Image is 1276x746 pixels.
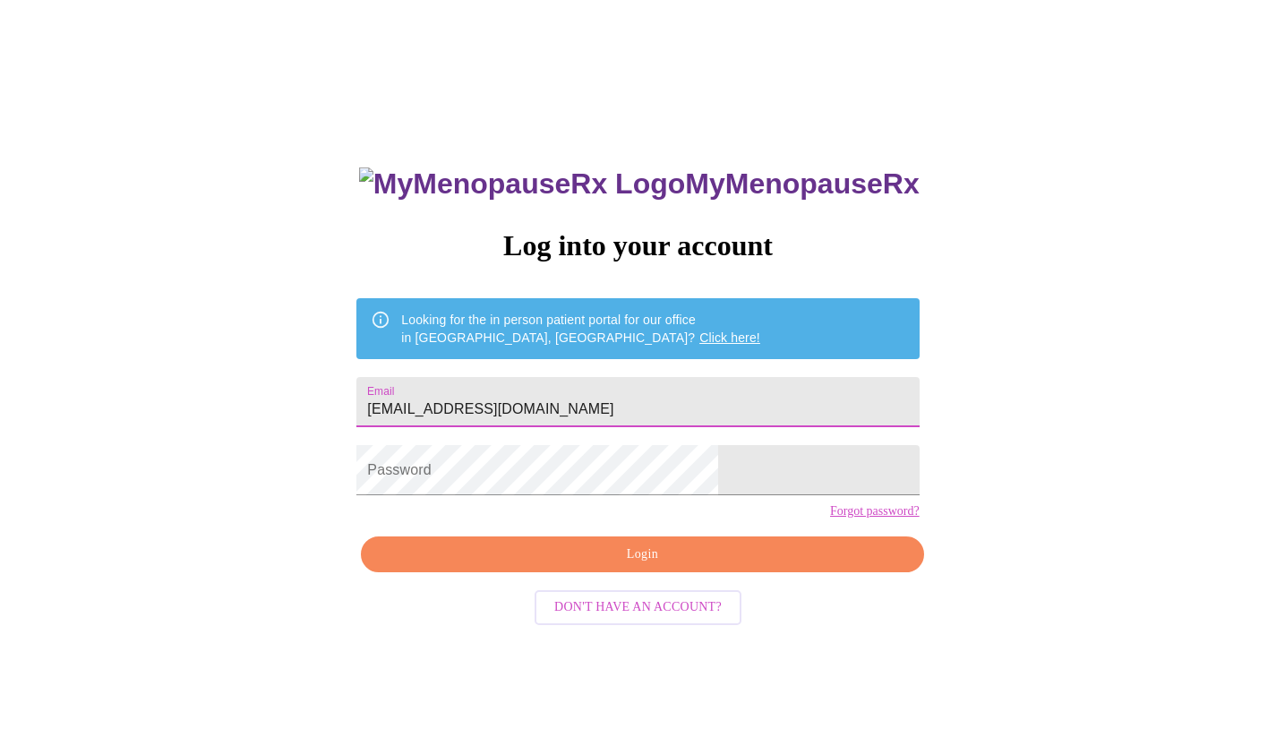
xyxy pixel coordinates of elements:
h3: MyMenopauseRx [359,167,920,201]
a: Don't have an account? [530,598,746,613]
a: Forgot password? [830,504,920,519]
div: Looking for the in person patient portal for our office in [GEOGRAPHIC_DATA], [GEOGRAPHIC_DATA]? [401,304,760,354]
h3: Log into your account [356,229,919,262]
button: Login [361,536,923,573]
span: Don't have an account? [554,596,722,619]
a: Click here! [699,330,760,345]
button: Don't have an account? [535,590,741,625]
span: Login [381,544,903,566]
img: MyMenopauseRx Logo [359,167,685,201]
